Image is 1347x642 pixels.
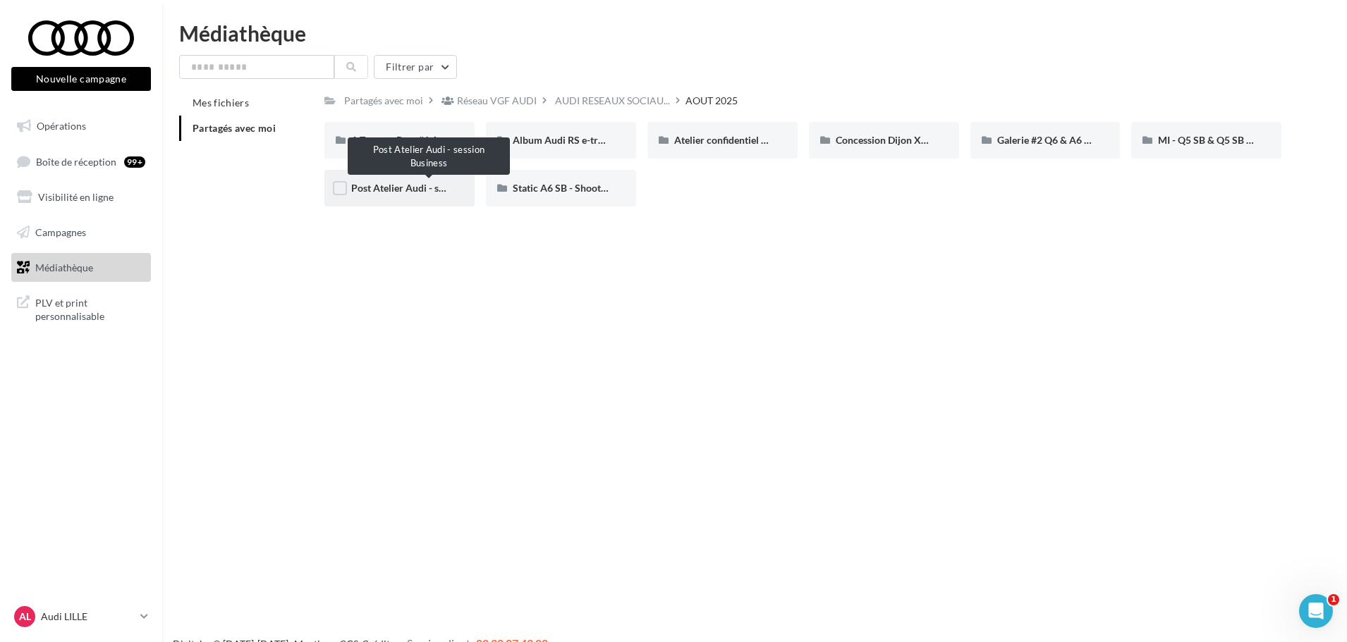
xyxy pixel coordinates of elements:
a: Médiathèque [8,253,154,283]
span: AL [19,610,31,624]
span: 1 [1328,594,1339,605]
span: Atelier confidentiel [PERSON_NAME] [674,134,840,146]
span: AUDI RESEAUX SOCIAU... [555,94,670,108]
div: Réseau VGF AUDI [457,94,537,108]
div: 99+ [124,156,145,168]
div: Post Atelier Audi - session Business [348,137,510,175]
iframe: Intercom live chat [1299,594,1333,628]
span: Mes fichiers [193,97,249,109]
span: Médiathèque [35,261,93,273]
span: Visibilité en ligne [38,191,114,203]
span: A.Taquet - Post #1 Audi S3 [351,134,466,146]
div: Médiathèque [179,23,1330,44]
button: Filtrer par [374,55,457,79]
span: Boîte de réception [36,155,116,167]
span: Partagés avec moi [193,122,276,134]
span: Concession Dijon XhX [836,134,934,146]
span: Opérations [37,120,86,132]
a: AL Audi LILLE [11,603,151,630]
a: Opérations [8,111,154,141]
span: Static A6 SB - Shooting NV [513,182,631,194]
div: Partagés avec moi [344,94,423,108]
div: AOUT 2025 [685,94,738,108]
span: PLV et print personnalisable [35,293,145,323]
span: MI - Q5 SB & Q5 SB e-hybrid [1158,134,1284,146]
p: Audi LILLE [41,610,135,624]
a: PLV et print personnalisable [8,288,154,329]
span: Campagnes [35,226,86,238]
a: Visibilité en ligne [8,183,154,212]
a: Boîte de réception99+ [8,147,154,177]
span: Galerie #2 Q6 & A6 SB - Shooting NV [997,134,1160,146]
a: Campagnes [8,218,154,247]
span: Album Audi RS e-tron GT (e-tron GT attack plan) [513,134,725,146]
button: Nouvelle campagne [11,67,151,91]
span: Post Atelier Audi - session Business [351,182,506,194]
